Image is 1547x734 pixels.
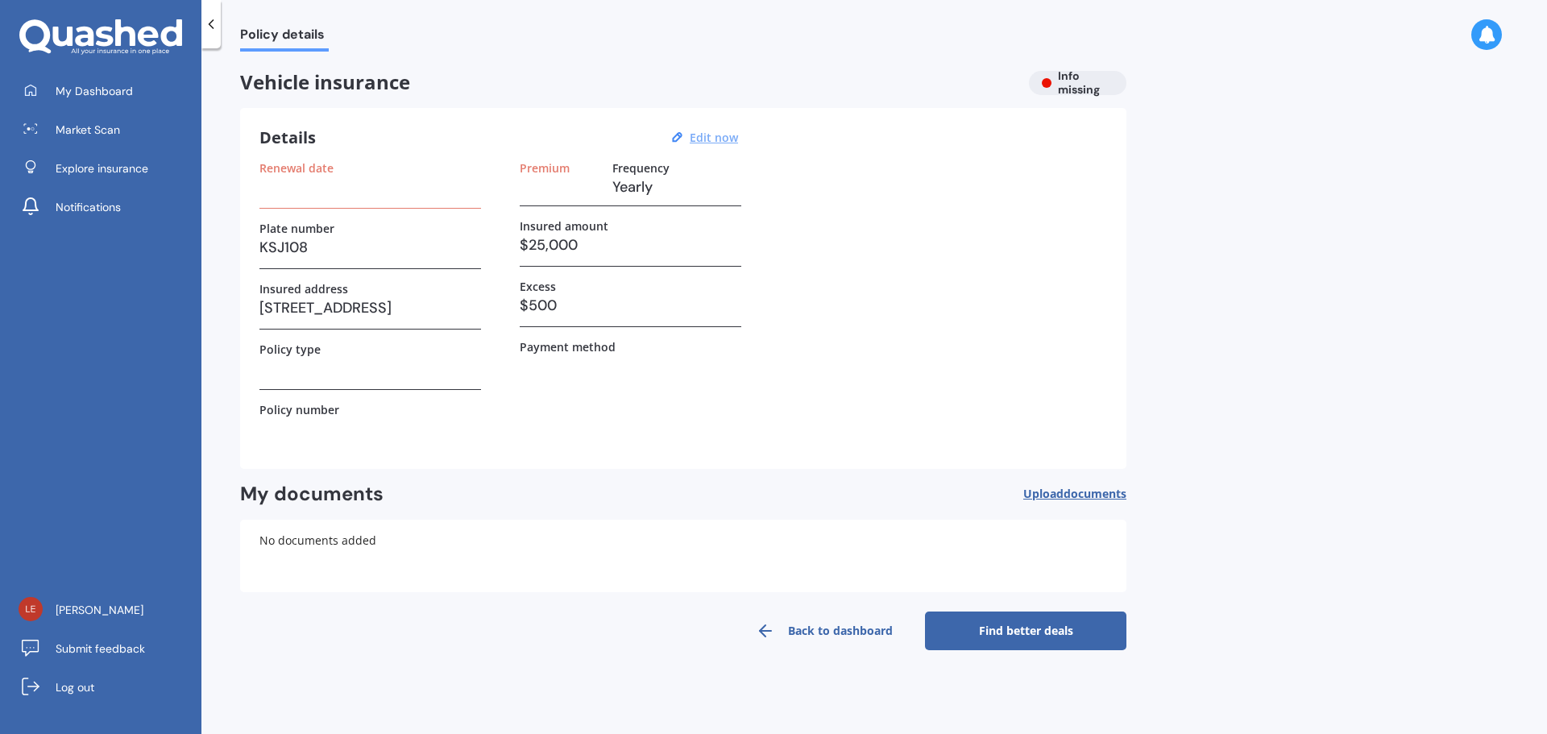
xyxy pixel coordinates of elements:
[12,191,201,223] a: Notifications
[259,235,481,259] h3: KSJ108
[520,293,741,317] h3: $500
[56,122,120,138] span: Market Scan
[685,131,743,145] button: Edit now
[520,233,741,257] h3: $25,000
[56,602,143,618] span: [PERSON_NAME]
[1023,482,1126,507] button: Uploaddocuments
[56,199,121,215] span: Notifications
[19,597,43,621] img: 027b11edfb2ab99d955019fb22c9fd49
[690,130,738,145] u: Edit now
[56,679,94,695] span: Log out
[240,71,1016,94] span: Vehicle insurance
[724,612,925,650] a: Back to dashboard
[520,280,556,293] label: Excess
[259,127,316,148] h3: Details
[1064,486,1126,501] span: documents
[259,403,339,417] label: Policy number
[520,219,608,233] label: Insured amount
[12,594,201,626] a: [PERSON_NAME]
[12,152,201,185] a: Explore insurance
[240,27,329,48] span: Policy details
[56,83,133,99] span: My Dashboard
[259,282,348,296] label: Insured address
[612,175,741,199] h3: Yearly
[612,161,670,175] label: Frequency
[259,296,481,320] h3: [STREET_ADDRESS]
[12,114,201,146] a: Market Scan
[520,340,616,354] label: Payment method
[12,671,201,703] a: Log out
[259,222,334,235] label: Plate number
[1023,487,1126,500] span: Upload
[12,75,201,107] a: My Dashboard
[240,482,384,507] h2: My documents
[259,161,334,175] label: Renewal date
[56,160,148,176] span: Explore insurance
[12,632,201,665] a: Submit feedback
[56,641,145,657] span: Submit feedback
[925,612,1126,650] a: Find better deals
[520,161,570,175] label: Premium
[259,342,321,356] label: Policy type
[240,520,1126,592] div: No documents added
